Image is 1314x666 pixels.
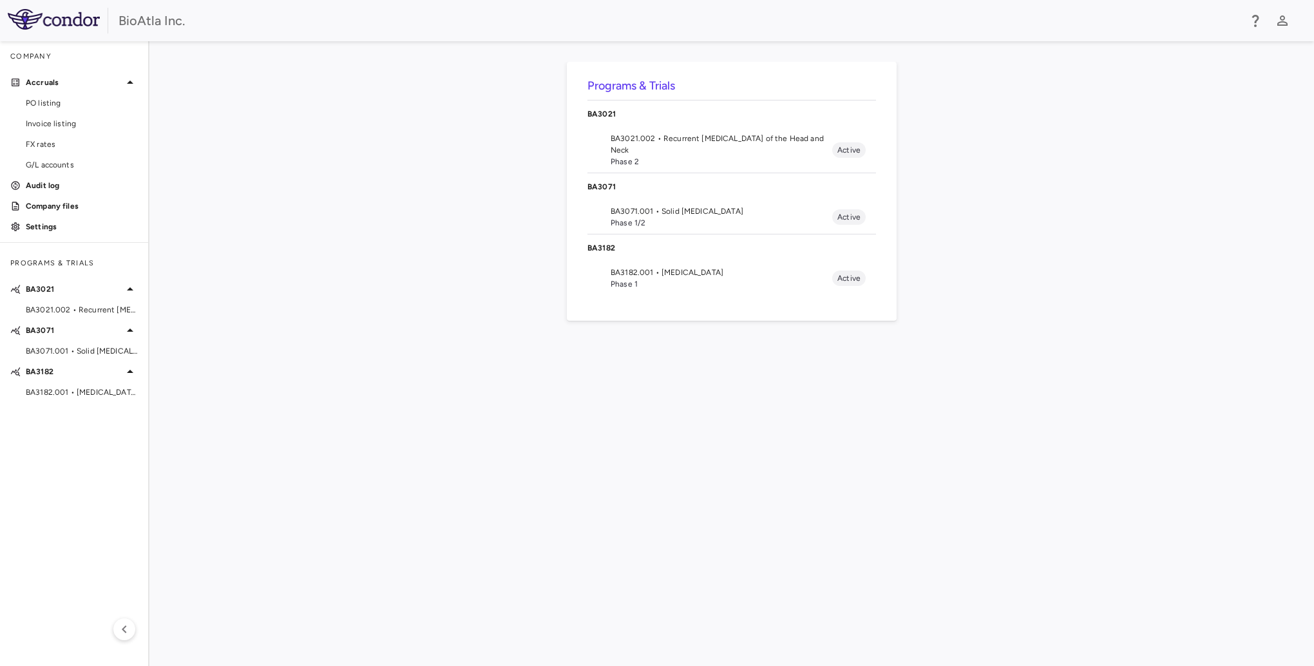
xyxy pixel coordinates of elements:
[119,11,1239,30] div: BioAtla Inc.
[587,234,876,262] div: BA3182
[26,118,138,129] span: Invoice listing
[587,173,876,200] div: BA3071
[832,211,866,223] span: Active
[26,159,138,171] span: G/L accounts
[26,283,122,295] p: BA3021
[611,205,832,217] span: BA3071.001 • Solid [MEDICAL_DATA]
[587,262,876,295] li: BA3182.001 • [MEDICAL_DATA]Phase 1Active
[26,304,138,316] span: BA3021.002 • Recurrent [MEDICAL_DATA] of the Head and Neck
[8,9,100,30] img: logo-full-SnFGN8VE.png
[611,133,832,156] span: BA3021.002 • Recurrent [MEDICAL_DATA] of the Head and Neck
[587,77,876,95] h6: Programs & Trials
[832,144,866,156] span: Active
[26,200,138,212] p: Company files
[587,108,876,120] p: BA3021
[587,128,876,173] li: BA3021.002 • Recurrent [MEDICAL_DATA] of the Head and NeckPhase 2Active
[26,325,122,336] p: BA3071
[587,242,876,254] p: BA3182
[26,77,122,88] p: Accruals
[26,366,122,377] p: BA3182
[587,181,876,193] p: BA3071
[26,386,138,398] span: BA3182.001 • [MEDICAL_DATA]
[611,267,832,278] span: BA3182.001 • [MEDICAL_DATA]
[832,272,866,284] span: Active
[26,221,138,233] p: Settings
[611,156,832,167] span: Phase 2
[26,97,138,109] span: PO listing
[587,200,876,234] li: BA3071.001 • Solid [MEDICAL_DATA]Phase 1/2Active
[26,180,138,191] p: Audit log
[611,278,832,290] span: Phase 1
[611,217,832,229] span: Phase 1/2
[587,100,876,128] div: BA3021
[26,138,138,150] span: FX rates
[26,345,138,357] span: BA3071.001 • Solid [MEDICAL_DATA]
